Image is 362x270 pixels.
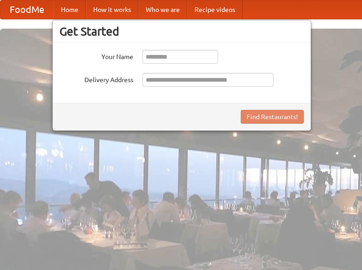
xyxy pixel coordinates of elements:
[53,0,86,19] a: Home
[59,24,304,38] h3: Get Started
[138,0,187,19] a: Who we are
[241,110,304,124] button: Find Restaurants!
[86,0,138,19] a: How it works
[187,0,243,19] a: Recipe videos
[59,50,133,61] label: Your Name
[59,73,133,84] label: Delivery Address
[0,0,53,19] a: FoodMe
